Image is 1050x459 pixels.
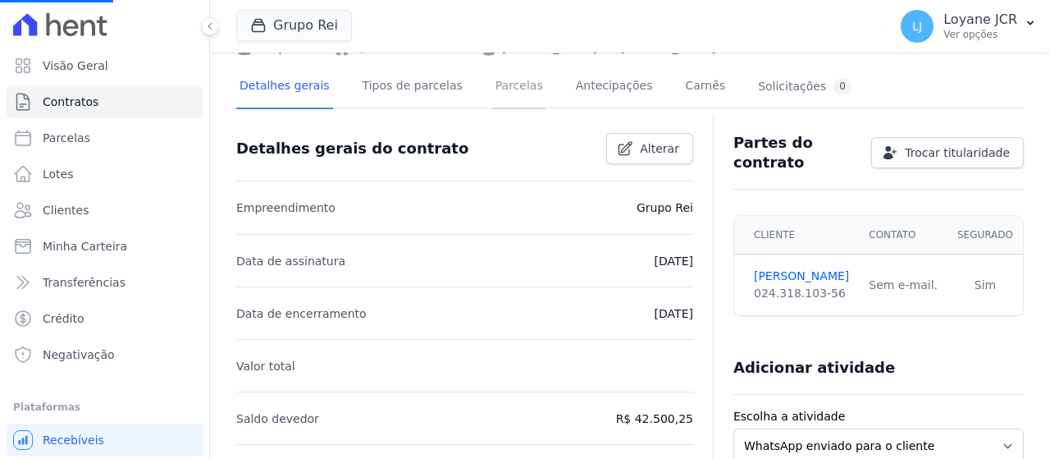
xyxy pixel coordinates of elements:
span: Transferências [43,274,126,291]
span: LJ [912,21,922,32]
p: Data de encerramento [236,304,367,324]
a: Carnês [682,66,728,109]
a: Recebíveis [7,424,203,457]
a: Lotes [7,158,203,190]
p: Saldo devedor [236,409,319,429]
button: LJ Loyane JCR Ver opções [888,3,1050,49]
p: Loyane JCR [943,11,1017,28]
span: Minha Carteira [43,238,127,255]
span: Alterar [640,140,679,157]
a: Solicitações0 [755,66,856,109]
button: Grupo Rei [236,10,352,41]
h3: Partes do contrato [733,133,858,172]
div: 024.318.103-56 [754,285,849,302]
a: Alterar [606,133,693,164]
h3: Adicionar atividade [733,358,895,378]
a: Crédito [7,302,203,335]
span: Lotes [43,166,74,182]
a: Tipos de parcelas [359,66,466,109]
span: Contratos [43,94,98,110]
th: Cliente [734,216,859,255]
span: Recebíveis [43,432,104,448]
p: [DATE] [655,304,693,324]
div: Plataformas [13,397,196,417]
td: Sem e-mail. [859,255,947,316]
p: Ver opções [943,28,1017,41]
a: [PERSON_NAME] [754,268,849,285]
p: R$ 42.500,25 [616,409,693,429]
label: Escolha a atividade [733,408,1024,425]
p: Data de assinatura [236,251,345,271]
span: Visão Geral [43,57,108,74]
a: Parcelas [492,66,546,109]
a: Antecipações [573,66,656,109]
a: Visão Geral [7,49,203,82]
div: 0 [833,79,852,94]
span: Crédito [43,310,84,327]
th: Segurado [947,216,1023,255]
a: Transferências [7,266,203,299]
div: Solicitações [758,79,852,94]
a: Trocar titularidade [871,137,1024,168]
a: Detalhes gerais [236,66,333,109]
a: Negativação [7,338,203,371]
span: Trocar titularidade [905,145,1010,161]
p: Grupo Rei [637,198,693,218]
span: Clientes [43,202,89,218]
a: Clientes [7,194,203,227]
span: Parcelas [43,130,90,146]
p: Empreendimento [236,198,336,218]
a: Parcelas [7,122,203,154]
p: [DATE] [655,251,693,271]
span: Negativação [43,347,115,363]
p: Valor total [236,356,295,376]
a: Contratos [7,85,203,118]
a: Minha Carteira [7,230,203,263]
td: Sim [947,255,1023,316]
h3: Detalhes gerais do contrato [236,139,468,158]
th: Contato [859,216,947,255]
